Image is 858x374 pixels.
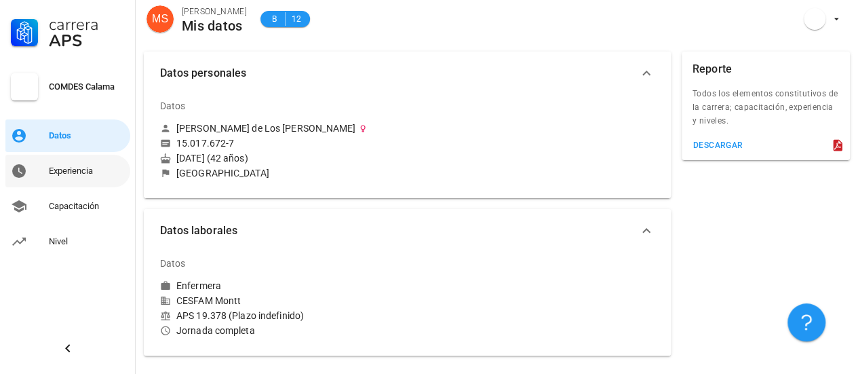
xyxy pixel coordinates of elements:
[144,52,671,95] button: Datos personales
[182,18,247,33] div: Mis datos
[160,295,402,307] div: CESFAM Montt
[160,221,638,240] span: Datos laborales
[269,12,279,26] span: B
[182,5,247,18] div: [PERSON_NAME]
[5,190,130,223] a: Capacitación
[160,90,186,122] div: Datos
[49,236,125,247] div: Nivel
[152,5,168,33] span: MS
[49,166,125,176] div: Experiencia
[49,16,125,33] div: Carrera
[804,8,825,30] div: avatar
[160,64,638,83] span: Datos personales
[49,81,125,92] div: COMDES Calama
[160,247,186,280] div: Datos
[176,122,355,134] div: [PERSON_NAME] de Los [PERSON_NAME]
[176,280,221,292] div: Enfermera
[291,12,302,26] span: 12
[693,52,732,87] div: Reporte
[176,167,269,179] div: [GEOGRAPHIC_DATA]
[49,201,125,212] div: Capacitación
[693,141,743,150] div: descargar
[49,33,125,49] div: APS
[147,5,174,33] div: avatar
[49,130,125,141] div: Datos
[160,310,402,322] div: APS 19.378 (Plazo indefinido)
[160,152,402,164] div: [DATE] (42 años)
[5,119,130,152] a: Datos
[176,137,234,149] div: 15.017.672-7
[160,324,402,337] div: Jornada completa
[687,136,749,155] button: descargar
[5,225,130,258] a: Nivel
[144,209,671,253] button: Datos laborales
[682,87,850,136] div: Todos los elementos constitutivos de la carrera; capacitación, experiencia y niveles.
[5,155,130,187] a: Experiencia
